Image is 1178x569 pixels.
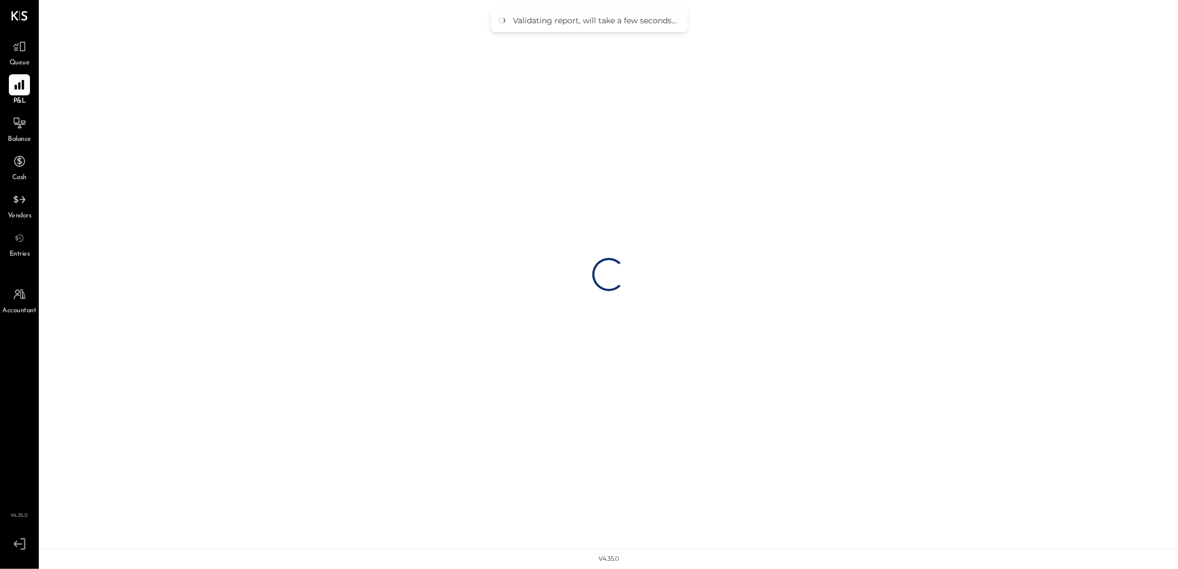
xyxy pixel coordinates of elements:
a: Vendors [1,189,38,221]
span: Vendors [8,211,32,221]
a: P&L [1,74,38,106]
a: Accountant [1,284,38,316]
a: Balance [1,113,38,145]
a: Entries [1,227,38,260]
div: Validating report, will take a few seconds... [513,16,677,26]
a: Cash [1,151,38,183]
span: Accountant [3,306,37,316]
div: v 4.35.0 [599,555,620,563]
span: Cash [12,173,27,183]
a: Queue [1,36,38,68]
span: Balance [8,135,31,145]
span: P&L [13,96,26,106]
span: Queue [9,58,30,68]
span: Entries [9,250,30,260]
